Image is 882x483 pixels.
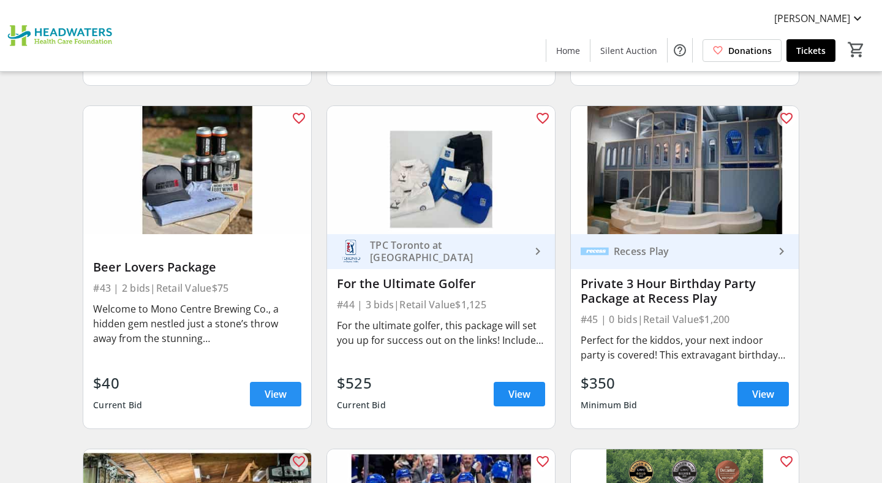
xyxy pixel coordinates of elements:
div: $350 [581,372,638,394]
img: Private 3 Hour Birthday Party Package at Recess Play [571,106,799,234]
a: Recess Play Recess Play [571,234,799,269]
div: Welcome to Mono Centre Brewing Co., a hidden gem nestled just a stone’s throw away from the stunn... [93,302,301,346]
span: View [752,387,774,401]
span: Home [556,44,580,57]
a: Donations [703,39,782,62]
a: TPC Toronto at Osprey Valley TPC Toronto at [GEOGRAPHIC_DATA] [327,234,555,269]
div: Beer Lovers Package [93,260,301,275]
button: Cart [845,39,867,61]
a: Home [546,39,590,62]
div: Private 3 Hour Birthday Party Package at Recess Play [581,276,789,306]
span: Silent Auction [600,44,657,57]
mat-icon: favorite_outline [535,454,550,469]
a: Tickets [786,39,835,62]
span: View [265,387,287,401]
mat-icon: favorite_outline [779,111,794,126]
span: Donations [728,44,772,57]
a: Silent Auction [590,39,667,62]
div: For the ultimate golfer, this package will set you up for success out on the links! Includes: -Fo... [337,318,545,348]
a: View [494,382,545,406]
div: $525 [337,372,386,394]
a: View [737,382,789,406]
button: [PERSON_NAME] [764,9,875,28]
mat-icon: favorite_outline [292,454,306,469]
div: Current Bid [337,394,386,416]
a: View [250,382,301,406]
mat-icon: favorite_outline [779,454,794,469]
div: Perfect for the kiddos, your next indoor party is covered! This extravagant birthday package is t... [581,333,789,362]
button: Help [668,38,692,63]
mat-icon: favorite_outline [292,111,306,126]
div: Minimum Bid [581,394,638,416]
img: TPC Toronto at Osprey Valley [337,237,365,265]
mat-icon: keyboard_arrow_right [530,244,545,259]
mat-icon: keyboard_arrow_right [774,244,789,259]
div: Recess Play [609,245,774,257]
div: For the Ultimate Golfer [337,276,545,291]
div: Current Bid [93,394,142,416]
span: [PERSON_NAME] [774,11,850,26]
div: #43 | 2 bids | Retail Value $75 [93,280,301,297]
img: Headwaters Health Care Foundation's Logo [7,5,116,66]
div: #44 | 3 bids | Retail Value $1,125 [337,296,545,313]
div: #45 | 0 bids | Retail Value $1,200 [581,311,789,328]
div: $40 [93,372,142,394]
div: TPC Toronto at [GEOGRAPHIC_DATA] [365,239,530,264]
img: For the Ultimate Golfer [327,106,555,234]
img: Beer Lovers Package [83,106,311,234]
span: View [508,387,530,401]
span: Tickets [796,44,826,57]
mat-icon: favorite_outline [535,111,550,126]
img: Recess Play [581,237,609,265]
